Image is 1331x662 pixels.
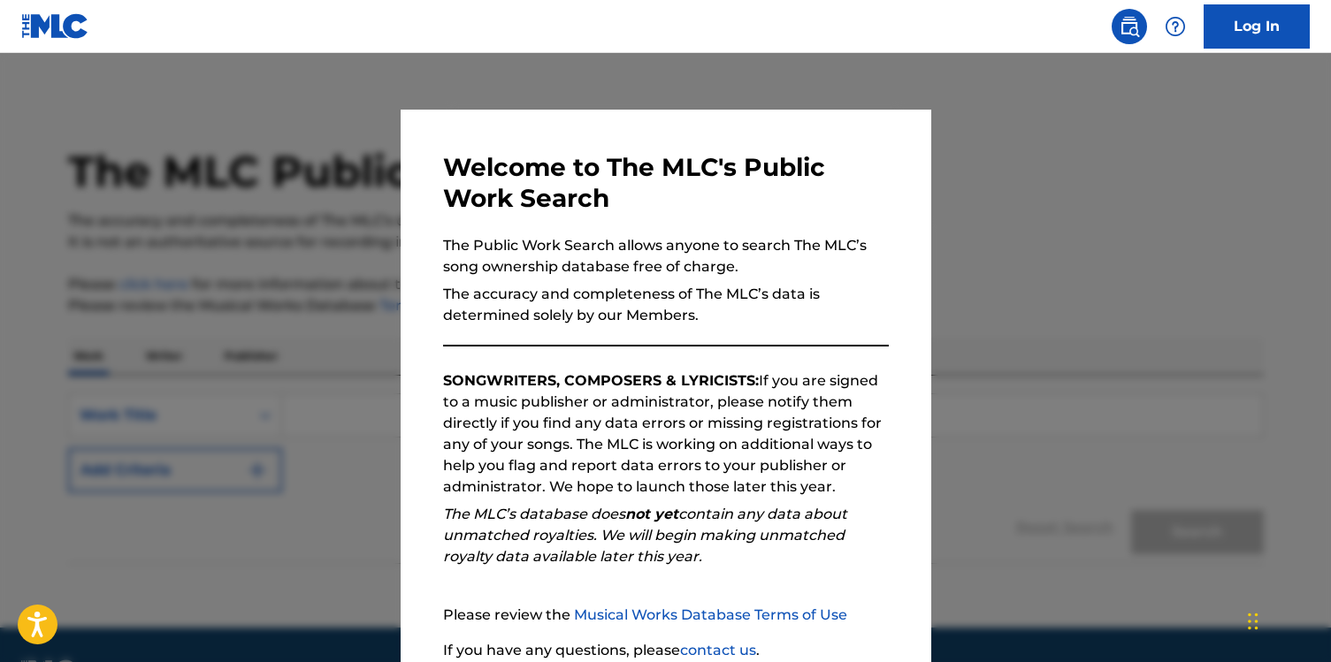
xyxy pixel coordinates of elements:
a: Log In [1204,4,1310,49]
strong: SONGWRITERS, COMPOSERS & LYRICISTS: [443,372,759,389]
img: MLC Logo [21,13,89,39]
p: The accuracy and completeness of The MLC’s data is determined solely by our Members. [443,284,889,326]
p: The Public Work Search allows anyone to search The MLC’s song ownership database free of charge. [443,235,889,278]
p: Please review the [443,605,889,626]
img: help [1165,16,1186,37]
a: Public Search [1112,9,1147,44]
h3: Welcome to The MLC's Public Work Search [443,152,889,214]
div: Help [1158,9,1193,44]
a: Musical Works Database Terms of Use [574,606,847,623]
iframe: Chat Widget [1243,577,1331,662]
div: Drag [1248,595,1258,648]
a: contact us [680,642,756,658]
img: search [1119,16,1140,37]
em: The MLC’s database does contain any data about unmatched royalties. We will begin making unmatche... [443,506,847,565]
p: If you have any questions, please . [443,640,889,661]
strong: not yet [625,506,678,522]
p: If you are signed to a music publisher or administrator, please notify them directly if you find ... [443,370,889,498]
